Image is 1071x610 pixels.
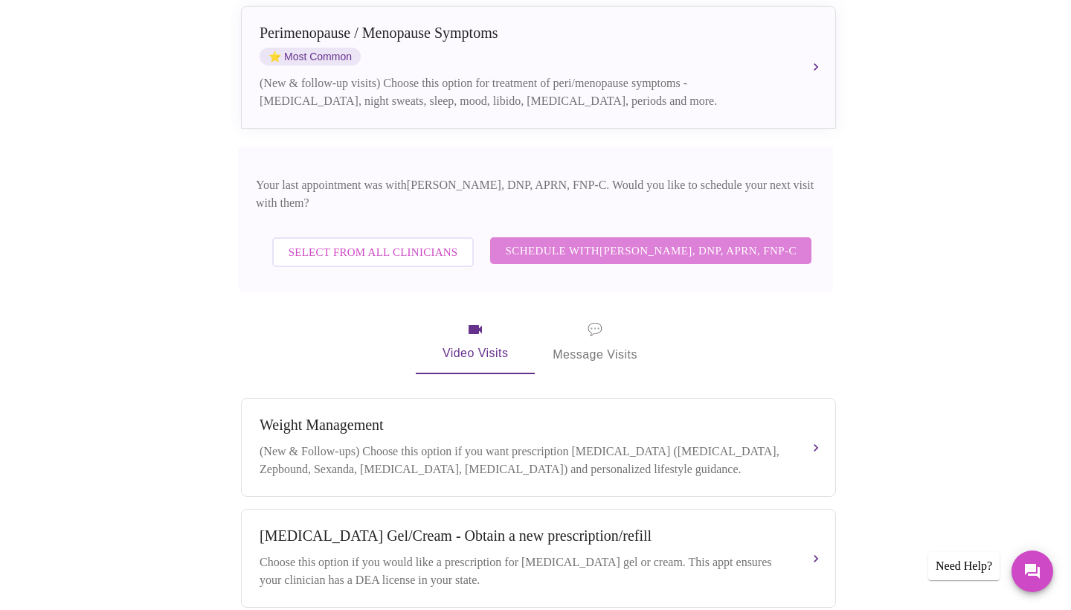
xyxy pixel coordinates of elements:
span: Most Common [260,48,361,65]
span: Video Visits [434,321,517,364]
button: Select from All Clinicians [272,237,475,267]
button: Weight Management(New & Follow-ups) Choose this option if you want prescription [MEDICAL_DATA] ([... [241,398,836,497]
div: Weight Management [260,417,788,434]
div: Need Help? [928,552,1000,580]
div: (New & follow-up visits) Choose this option for treatment of peri/menopause symptoms - [MEDICAL_D... [260,74,788,110]
span: Message Visits [553,319,637,365]
button: Schedule with[PERSON_NAME], DNP, APRN, FNP-C [490,237,811,264]
div: Choose this option if you would like a prescription for [MEDICAL_DATA] gel or cream. This appt en... [260,553,788,589]
div: Perimenopause / Menopause Symptoms [260,25,788,42]
span: Select from All Clinicians [289,243,458,262]
span: star [268,51,281,62]
div: [MEDICAL_DATA] Gel/Cream - Obtain a new prescription/refill [260,527,788,545]
button: Perimenopause / Menopause SymptomsstarMost Common(New & follow-up visits) Choose this option for ... [241,6,836,129]
span: message [588,319,602,340]
span: Schedule with [PERSON_NAME], DNP, APRN, FNP-C [505,241,797,260]
button: Messages [1011,550,1053,592]
button: [MEDICAL_DATA] Gel/Cream - Obtain a new prescription/refillChoose this option if you would like a... [241,509,836,608]
p: Your last appointment was with [PERSON_NAME], DNP, APRN, FNP-C . Would you like to schedule your ... [256,176,815,212]
div: (New & Follow-ups) Choose this option if you want prescription [MEDICAL_DATA] ([MEDICAL_DATA], Ze... [260,443,788,478]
